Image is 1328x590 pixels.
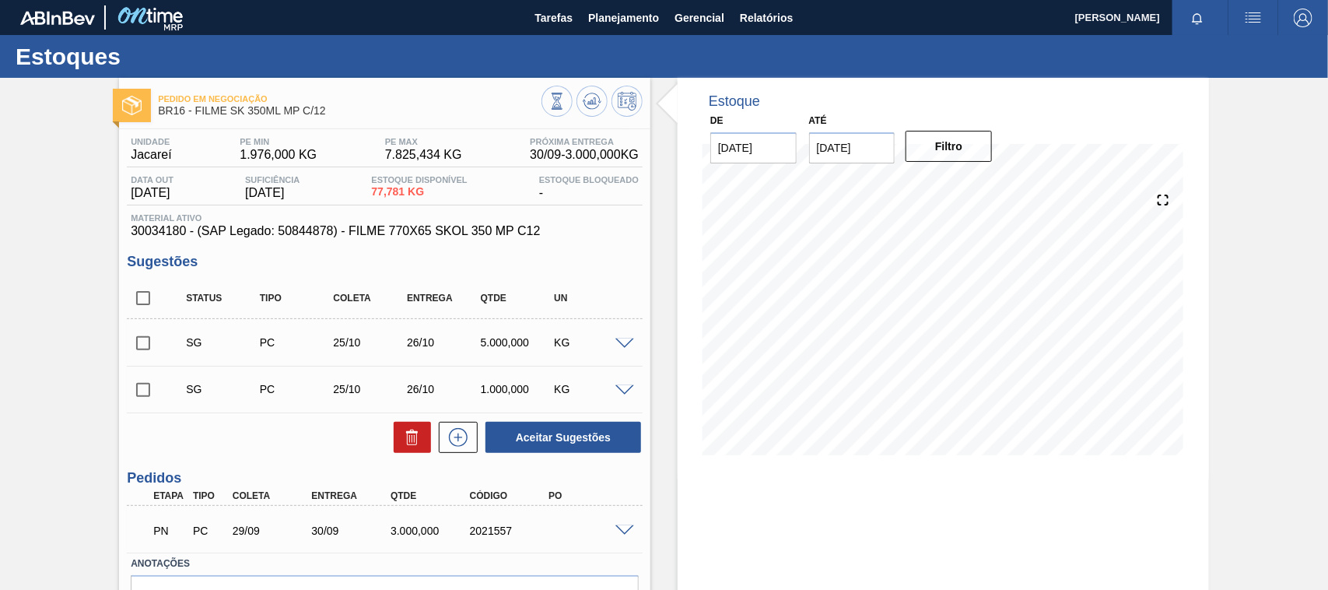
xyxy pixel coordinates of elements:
div: 26/10/2025 [403,383,484,395]
button: Atualizar Gráfico [576,86,608,117]
div: Qtde [387,490,475,501]
div: 25/10/2025 [329,336,410,349]
div: Nova sugestão [431,422,478,453]
button: Aceitar Sugestões [485,422,641,453]
div: 26/10/2025 [403,336,484,349]
div: Tipo [256,293,337,304]
img: TNhmsLtSVTkK8tSr43FrP2fwEKptu5GPRR3wAAAABJRU5ErkJggg== [20,11,95,25]
h1: Estoques [16,47,292,65]
span: 1.976,000 KG [240,148,317,162]
button: Programar Estoque [611,86,643,117]
div: 3.000,000 [387,525,475,537]
div: 2021557 [466,525,554,537]
button: Filtro [906,131,992,162]
div: - [535,175,643,200]
span: Material ativo [131,213,639,223]
span: Gerencial [675,9,724,27]
button: Visão Geral dos Estoques [541,86,573,117]
div: Estoque [709,93,760,110]
button: Notificações [1172,7,1222,29]
span: Tarefas [534,9,573,27]
div: Tipo [189,490,230,501]
label: Até [809,115,827,126]
div: KG [550,336,631,349]
div: Sugestão Criada [182,336,263,349]
h3: Sugestões [127,254,643,270]
div: PO [545,490,632,501]
div: Qtde [477,293,558,304]
div: Etapa [149,490,190,501]
span: 77,781 KG [371,186,467,198]
div: Pedido de Compra [189,525,230,537]
span: BR16 - FILME SK 350ML MP C/12 [158,105,541,117]
div: Sugestão Criada [182,383,263,395]
span: [DATE] [245,186,300,200]
div: Coleta [329,293,410,304]
div: Excluir Sugestões [386,422,431,453]
span: [DATE] [131,186,173,200]
div: KG [550,383,631,395]
div: Pedido de Compra [256,336,337,349]
span: 7.825,434 KG [385,148,462,162]
h3: Pedidos [127,470,643,486]
div: 30/09/2025 [307,525,395,537]
label: Anotações [131,553,639,575]
label: De [710,115,724,126]
input: dd/mm/yyyy [710,132,797,163]
img: Ícone [122,96,142,115]
span: Jacareí [131,148,171,162]
div: 1.000,000 [477,383,558,395]
div: Código [466,490,554,501]
input: dd/mm/yyyy [809,132,895,163]
div: Entrega [307,490,395,501]
span: Suficiência [245,175,300,184]
div: Pedido em Negociação [149,514,190,548]
span: Unidade [131,137,171,146]
span: Data out [131,175,173,184]
img: userActions [1244,9,1263,27]
div: Entrega [403,293,484,304]
span: Planejamento [588,9,659,27]
span: Relatórios [740,9,793,27]
span: Estoque Disponível [371,175,467,184]
div: 5.000,000 [477,336,558,349]
span: 30/09 - 3.000,000 KG [530,148,639,162]
span: 30034180 - (SAP Legado: 50844878) - FILME 770X65 SKOL 350 MP C12 [131,224,639,238]
p: PN [153,525,186,537]
div: UN [550,293,631,304]
span: PE MIN [240,137,317,146]
img: Logout [1294,9,1312,27]
div: Aceitar Sugestões [478,420,643,455]
span: PE MAX [385,137,462,146]
div: Coleta [229,490,317,501]
span: Estoque Bloqueado [539,175,639,184]
div: Pedido de Compra [256,383,337,395]
span: Próxima Entrega [530,137,639,146]
span: Pedido em Negociação [158,94,541,104]
div: 25/10/2025 [329,383,410,395]
div: Status [182,293,263,304]
div: 29/09/2025 [229,525,317,537]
